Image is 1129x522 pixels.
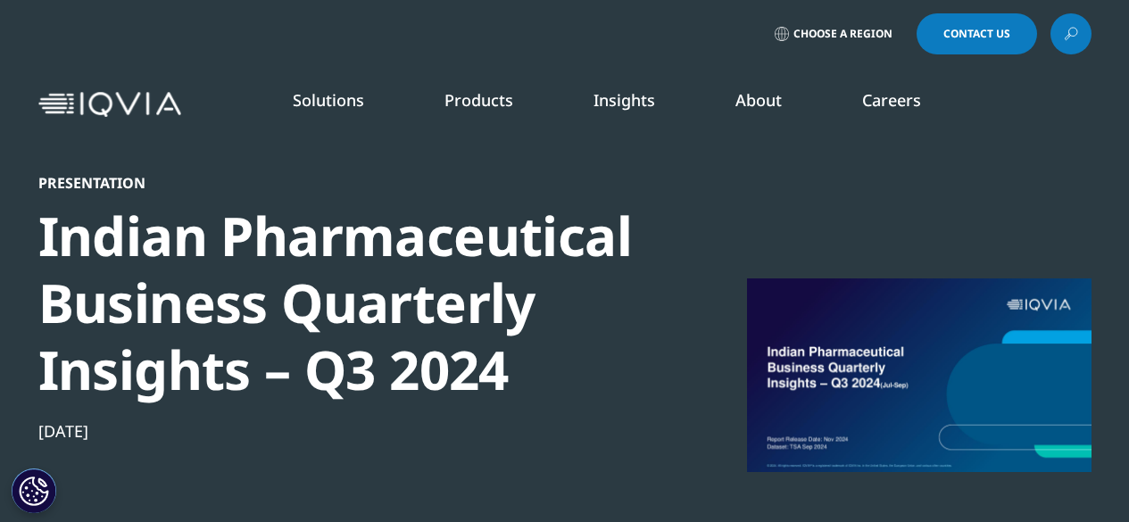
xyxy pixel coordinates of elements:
a: Solutions [293,89,364,111]
div: [DATE] [38,420,651,442]
span: Choose a Region [793,27,892,41]
div: Indian Pharmaceutical Business Quarterly Insights – Q3 2024 [38,203,651,403]
a: Products [444,89,513,111]
div: Presentation [38,174,651,192]
nav: Primary [188,62,1092,146]
a: Insights [594,89,655,111]
img: IQVIA Healthcare Information Technology and Pharma Clinical Research Company [38,92,181,118]
button: कुकी सेटिंग्स [12,468,56,513]
a: About [735,89,782,111]
span: Contact Us [943,29,1010,39]
a: Careers [862,89,921,111]
a: Contact Us [917,13,1037,54]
